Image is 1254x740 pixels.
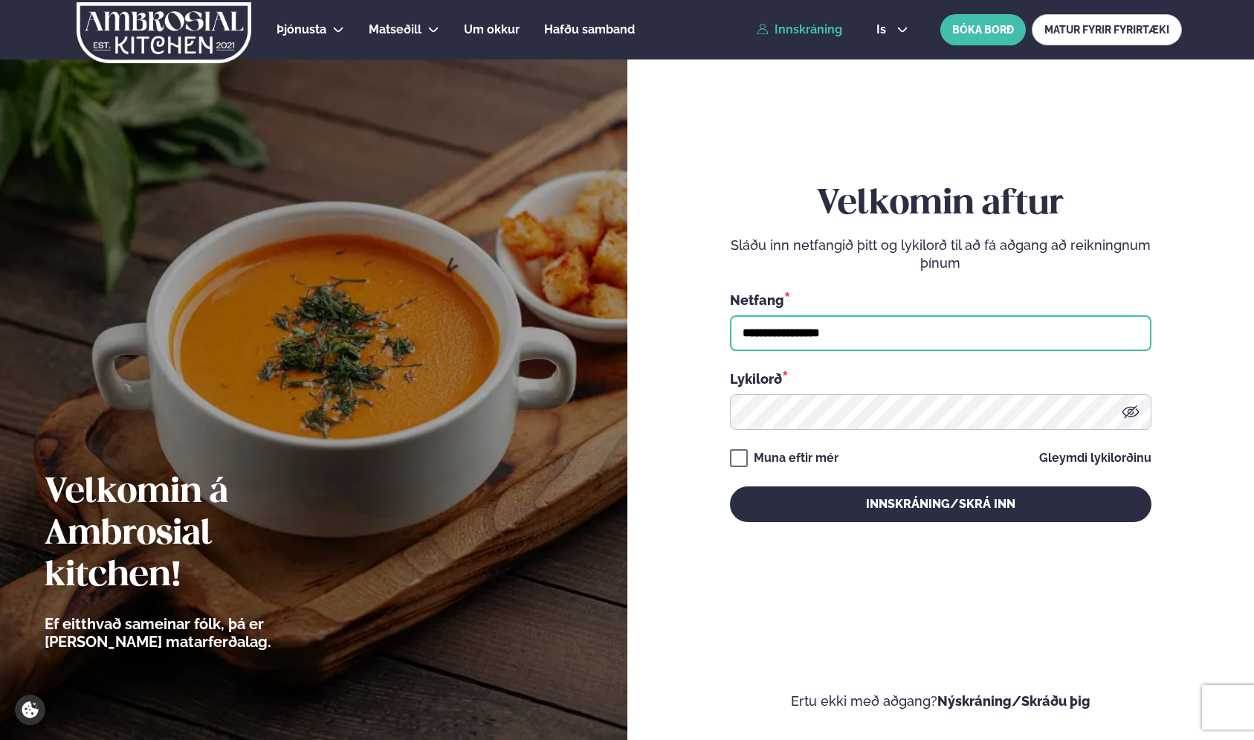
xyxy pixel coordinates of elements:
a: Um okkur [464,21,520,39]
a: Matseðill [369,21,421,39]
a: Gleymdi lykilorðinu [1039,452,1151,464]
a: Hafðu samband [544,21,635,39]
span: Hafðu samband [544,22,635,36]
a: Innskráning [757,23,842,36]
h2: Velkomin aftur [730,184,1151,225]
h2: Velkomin á Ambrosial kitchen! [45,472,353,597]
a: Cookie settings [15,695,45,725]
a: Nýskráning/Skráðu þig [937,693,1090,709]
span: Þjónusta [277,22,326,36]
p: Ertu ekki með aðgang? [672,692,1210,710]
p: Ef eitthvað sameinar fólk, þá er [PERSON_NAME] matarferðalag. [45,615,353,651]
button: Innskráning/Skrá inn [730,486,1151,522]
div: Netfang [730,290,1151,309]
a: MATUR FYRIR FYRIRTÆKI [1032,14,1182,45]
div: Lykilorð [730,369,1151,388]
img: logo [75,2,253,63]
button: is [864,24,920,36]
span: Matseðill [369,22,421,36]
span: is [876,24,891,36]
a: Þjónusta [277,21,326,39]
button: BÓKA BORÐ [940,14,1026,45]
span: Um okkur [464,22,520,36]
p: Sláðu inn netfangið þitt og lykilorð til að fá aðgang að reikningnum þínum [730,237,1151,272]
